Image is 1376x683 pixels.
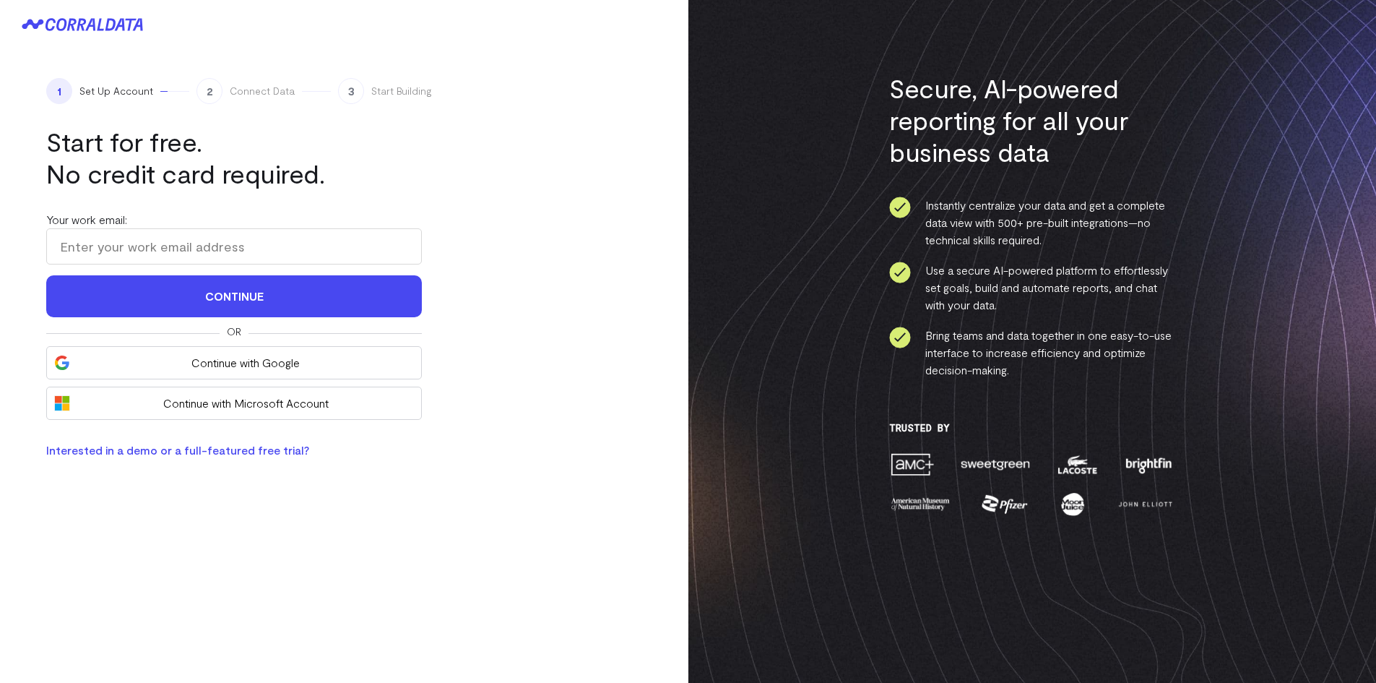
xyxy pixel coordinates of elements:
[889,262,1174,314] li: Use a secure AI-powered platform to effortlessly set goals, build and automate reports, and chat ...
[889,327,1174,379] li: Bring teams and data together in one easy-to-use interface to increase efficiency and optimize de...
[889,197,1174,249] li: Instantly centralize your data and get a complete data view with 500+ pre-built integrations—no t...
[46,228,422,265] input: Enter your work email address
[46,275,422,317] button: Continue
[889,72,1174,168] h3: Secure, AI-powered reporting for all your business data
[46,443,309,457] a: Interested in a demo or a full-featured free trial?
[46,212,127,226] label: Your work email:
[79,84,153,98] span: Set Up Account
[371,84,432,98] span: Start Building
[338,78,364,104] span: 3
[46,78,72,104] span: 1
[46,387,422,420] button: Continue with Microsoft Account
[77,395,414,412] span: Continue with Microsoft Account
[46,126,422,189] h1: Start for free. No credit card required.
[196,78,222,104] span: 2
[230,84,295,98] span: Connect Data
[889,422,1174,434] h3: Trusted By
[46,346,422,379] button: Continue with Google
[77,354,414,371] span: Continue with Google
[227,325,241,339] span: Or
